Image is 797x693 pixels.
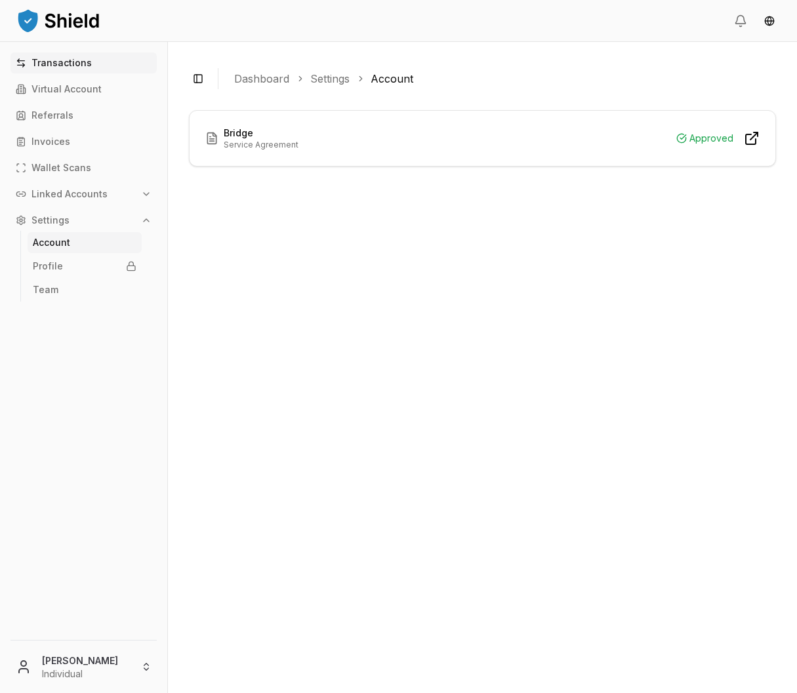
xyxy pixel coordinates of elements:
p: Linked Accounts [31,189,108,199]
div: Approved [676,130,733,146]
a: Virtual Account [10,79,157,100]
p: Service Agreement [224,140,298,150]
a: Wallet Scans [10,157,157,178]
p: Wallet Scans [31,163,91,172]
p: Team [33,285,58,294]
p: Virtual Account [31,85,102,94]
img: ShieldPay Logo [16,7,101,33]
h3: Bridge [224,127,298,140]
a: Account [371,71,413,87]
a: Referrals [10,105,157,126]
p: Transactions [31,58,92,68]
p: [PERSON_NAME] [42,654,131,667]
button: [PERSON_NAME]Individual [5,646,162,688]
nav: breadcrumb [234,71,766,87]
p: Individual [42,667,131,681]
a: Account [28,232,142,253]
a: Transactions [10,52,157,73]
a: Invoices [10,131,157,152]
button: Linked Accounts [10,184,157,205]
p: Invoices [31,137,70,146]
p: Settings [31,216,70,225]
p: Referrals [31,111,73,120]
a: Dashboard [234,71,289,87]
button: Settings [10,210,157,231]
a: Settings [310,71,350,87]
a: Profile [28,256,142,277]
p: Profile [33,262,63,271]
a: Team [28,279,142,300]
p: Account [33,238,70,247]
